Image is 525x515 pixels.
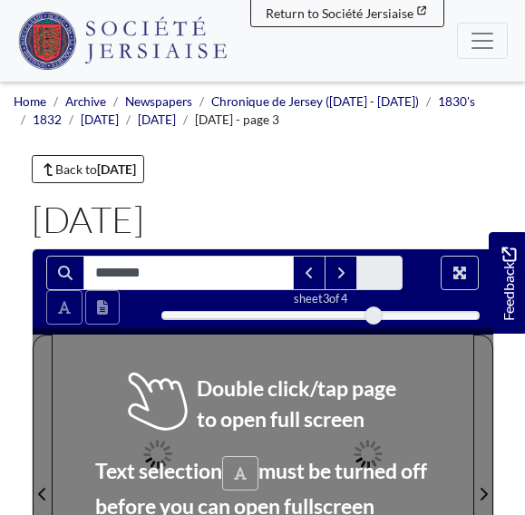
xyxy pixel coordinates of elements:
input: Search for [83,256,294,290]
span: Menu [469,27,496,54]
button: Search [46,256,84,290]
span: [DATE] - page 3 [195,112,279,127]
span: 3 [323,291,329,306]
a: Newspapers [125,94,192,109]
a: 1830's [438,94,475,109]
button: Previous Match [293,256,326,290]
h1: [DATE] [32,198,494,241]
a: Société Jersiaise logo [18,7,228,74]
a: [DATE] [138,112,176,127]
button: Full screen mode [441,256,479,290]
a: Back to[DATE] [32,155,145,183]
img: Société Jersiaise [18,12,228,70]
a: Archive [65,94,106,109]
a: [DATE] [81,112,119,127]
a: Chronique de Jersey ([DATE] - [DATE]) [211,94,419,109]
div: sheet of 4 [161,290,480,307]
button: Menu [457,23,508,59]
a: Would you like to provide feedback? [489,232,525,334]
a: Home [14,94,46,109]
span: Feedback [498,247,520,320]
button: Toggle text selection (Alt+T) [46,290,83,325]
span: Return to Société Jersiaise [266,5,413,21]
button: Next Match [325,256,357,290]
strong: [DATE] [97,161,136,177]
a: 1832 [33,112,62,127]
button: Open transcription window [85,290,120,325]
